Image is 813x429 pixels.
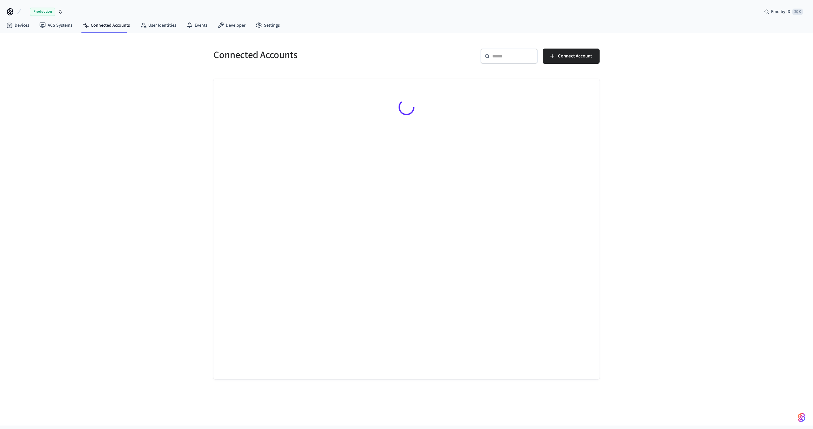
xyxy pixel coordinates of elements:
[213,49,403,62] h5: Connected Accounts
[759,6,808,17] div: Find by ID⌘ K
[77,20,135,31] a: Connected Accounts
[798,412,805,423] img: SeamLogoGradient.69752ec5.svg
[30,8,55,16] span: Production
[792,9,803,15] span: ⌘ K
[543,49,600,64] button: Connect Account
[135,20,181,31] a: User Identities
[1,20,34,31] a: Devices
[212,20,251,31] a: Developer
[771,9,790,15] span: Find by ID
[181,20,212,31] a: Events
[251,20,285,31] a: Settings
[558,52,592,60] span: Connect Account
[34,20,77,31] a: ACS Systems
